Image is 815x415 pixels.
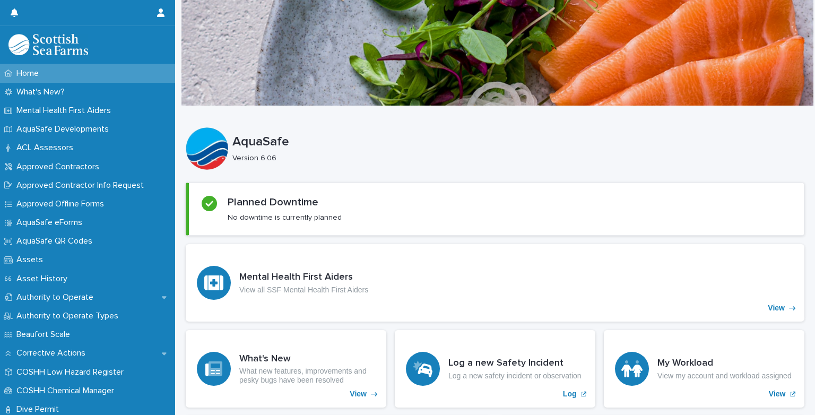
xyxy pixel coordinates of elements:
[12,106,119,116] p: Mental Health First Aiders
[12,386,123,396] p: COSHH Chemical Manager
[12,367,132,377] p: COSHH Low Hazard Register
[239,272,368,283] h3: Mental Health First Aiders
[12,68,47,79] p: Home
[12,274,76,284] p: Asset History
[12,143,82,153] p: ACL Assessors
[350,390,367,399] p: View
[12,292,102,302] p: Authority to Operate
[12,218,91,228] p: AquaSafe eForms
[186,330,386,408] a: View
[239,353,375,365] h3: What's New
[657,358,792,369] h3: My Workload
[448,358,582,369] h3: Log a new Safety Incident
[12,87,73,97] p: What's New?
[12,348,94,358] p: Corrective Actions
[239,286,368,295] p: View all SSF Mental Health First Aiders
[12,404,67,414] p: Dive Permit
[12,162,108,172] p: Approved Contractors
[768,304,785,313] p: View
[563,390,577,399] p: Log
[186,244,804,322] a: View
[448,371,582,381] p: Log a new safety incident or observation
[12,199,112,209] p: Approved Offline Forms
[232,134,800,150] p: AquaSafe
[12,330,79,340] p: Beaufort Scale
[769,390,786,399] p: View
[12,236,101,246] p: AquaSafe QR Codes
[12,180,152,191] p: Approved Contractor Info Request
[12,255,51,265] p: Assets
[228,196,318,209] h2: Planned Downtime
[12,311,127,321] p: Authority to Operate Types
[228,213,342,222] p: No downtime is currently planned
[12,124,117,134] p: AquaSafe Developments
[8,34,88,55] img: bPIBxiqnSb2ggTQWdOVV
[232,154,796,163] p: Version 6.06
[604,330,804,408] a: View
[395,330,595,408] a: Log
[657,371,792,381] p: View my account and workload assigned
[239,367,375,385] p: What new features, improvements and pesky bugs have been resolved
